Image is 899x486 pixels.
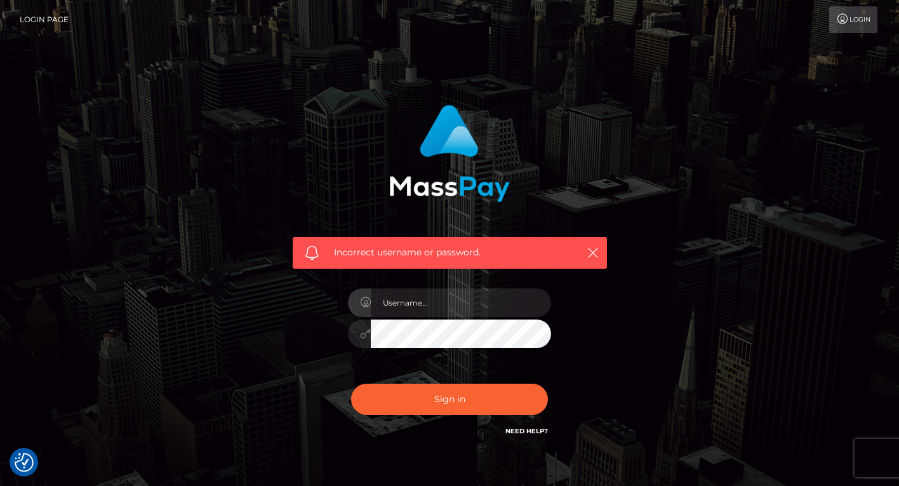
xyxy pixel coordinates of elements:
[505,427,548,435] a: Need Help?
[829,6,877,33] a: Login
[15,453,34,472] button: Consent Preferences
[15,453,34,472] img: Revisit consent button
[351,384,548,415] button: Sign in
[371,288,551,317] input: Username...
[389,105,510,202] img: MassPay Login
[334,246,566,259] span: Incorrect username or password.
[20,6,69,33] a: Login Page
